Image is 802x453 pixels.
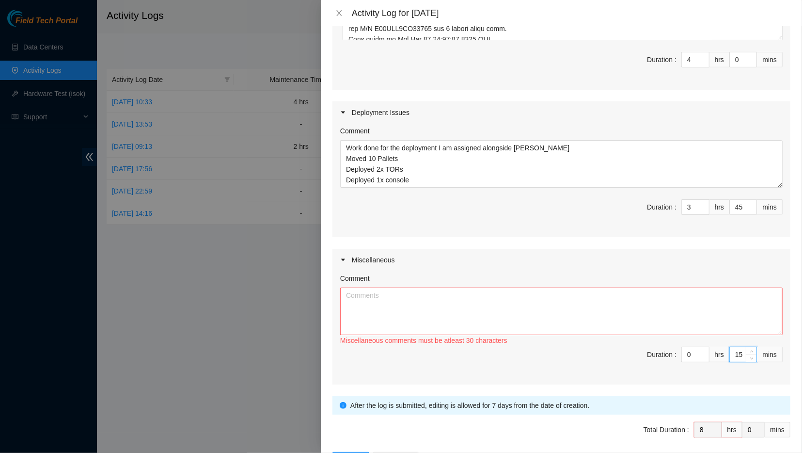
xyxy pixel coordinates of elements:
[749,349,755,355] span: up
[746,355,756,362] span: Decrease Value
[340,335,783,346] div: Miscellaneous comments must be atleast 30 characters
[757,52,783,67] div: mins
[709,199,730,215] div: hrs
[709,52,730,67] div: hrs
[757,347,783,362] div: mins
[332,249,790,271] div: Miscellaneous
[340,402,346,409] span: info-circle
[647,349,676,360] div: Duration :
[340,126,370,136] label: Comment
[749,356,755,361] span: down
[352,8,790,18] div: Activity Log for [DATE]
[722,422,742,437] div: hrs
[644,424,689,435] div: Total Duration :
[340,257,346,263] span: caret-right
[746,347,756,355] span: Increase Value
[340,273,370,284] label: Comment
[647,54,676,65] div: Duration :
[340,288,783,335] textarea: Comment
[757,199,783,215] div: mins
[332,9,346,18] button: Close
[350,400,783,411] div: After the log is submitted, editing is allowed for 7 days from the date of creation.
[340,140,783,188] textarea: Comment
[335,9,343,17] span: close
[765,422,790,437] div: mins
[709,347,730,362] div: hrs
[332,101,790,124] div: Deployment Issues
[647,202,676,212] div: Duration :
[340,110,346,115] span: caret-right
